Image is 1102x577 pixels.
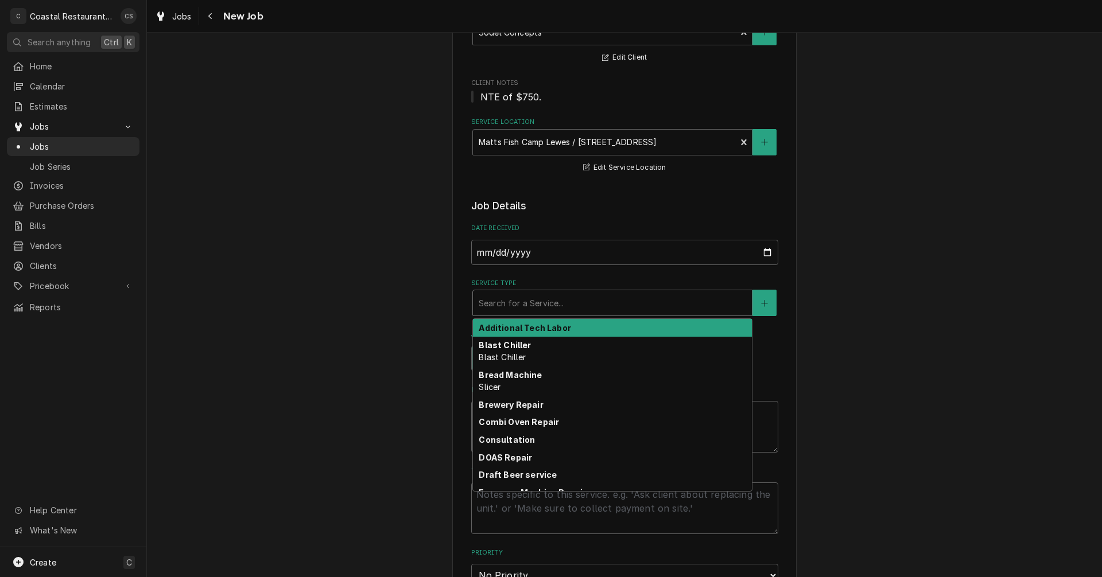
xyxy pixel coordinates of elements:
[30,524,133,536] span: What's New
[150,7,196,26] a: Jobs
[471,279,778,288] label: Service Type
[7,521,139,540] a: Go to What's New
[479,453,532,462] strong: DOAS Repair
[7,57,139,76] a: Home
[7,137,139,156] a: Jobs
[30,200,134,212] span: Purchase Orders
[7,236,139,255] a: Vendors
[7,97,139,116] a: Estimates
[7,117,139,136] a: Go to Jobs
[10,8,26,24] div: C
[471,385,778,453] div: Reason For Call
[104,36,119,48] span: Ctrl
[471,224,778,233] label: Date Received
[471,90,778,104] span: Client Notes
[471,118,778,127] label: Service Location
[30,504,133,516] span: Help Center
[479,352,526,362] span: Blast Chiller
[479,470,557,479] strong: Draft Beer service
[600,50,649,65] button: Edit Client
[479,417,559,427] strong: Combi Oven Repair
[30,60,134,72] span: Home
[30,220,134,232] span: Bills
[121,8,137,24] div: CS
[471,240,778,265] input: yyyy-mm-dd
[471,548,778,557] label: Priority
[30,180,134,192] span: Invoices
[220,9,263,24] span: New Job
[7,157,139,176] a: Job Series
[471,467,778,534] div: Technician Instructions
[480,91,542,103] span: NTE of $750.
[30,280,117,292] span: Pricebook
[479,435,535,445] strong: Consultation
[30,141,134,153] span: Jobs
[471,467,778,476] label: Technician Instructions
[28,36,91,48] span: Search anything
[127,36,132,48] span: K
[201,7,220,25] button: Navigate back
[30,161,134,173] span: Job Series
[7,77,139,96] a: Calendar
[752,290,777,316] button: Create New Service
[30,557,56,567] span: Create
[471,330,778,340] label: Job Type
[121,8,137,24] div: Chris Sockriter's Avatar
[471,118,778,174] div: Service Location
[581,161,668,175] button: Edit Service Location
[7,196,139,215] a: Purchase Orders
[30,100,134,112] span: Estimates
[30,10,114,22] div: Coastal Restaurant Repair
[752,129,777,155] button: Create New Location
[30,80,134,92] span: Calendar
[7,176,139,195] a: Invoices
[761,138,768,146] svg: Create New Location
[471,198,778,213] legend: Job Details
[7,32,139,52] button: Search anythingCtrlK
[7,276,139,295] a: Go to Pricebook
[471,79,778,88] span: Client Notes
[7,298,139,317] a: Reports
[30,301,134,313] span: Reports
[30,120,117,132] span: Jobs
[479,323,571,333] strong: Additional Tech Labor
[479,370,542,380] strong: Bread Machine
[479,340,531,350] strong: Blast Chiller
[172,10,192,22] span: Jobs
[471,330,778,371] div: Job Type
[471,8,778,65] div: Client
[471,79,778,103] div: Client Notes
[471,385,778,395] label: Reason For Call
[471,279,778,316] div: Service Type
[479,400,543,410] strong: Brewery Repair
[30,240,134,252] span: Vendors
[479,488,586,497] strong: Expresso Machine Repair
[471,224,778,264] div: Date Received
[126,556,132,568] span: C
[479,382,500,392] span: Slicer
[30,260,134,272] span: Clients
[7,256,139,275] a: Clients
[7,501,139,520] a: Go to Help Center
[761,299,768,307] svg: Create New Service
[7,216,139,235] a: Bills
